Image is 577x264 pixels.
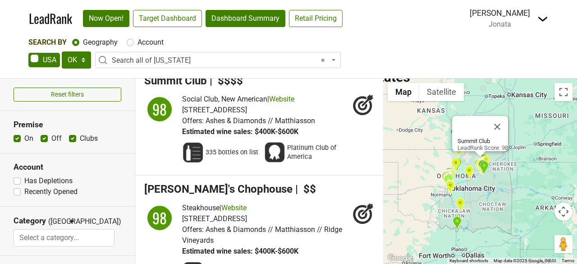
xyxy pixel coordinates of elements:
[137,37,164,48] label: Account
[182,106,247,114] span: [STREET_ADDRESS]
[144,94,175,125] img: quadrant_split.svg
[182,247,298,255] span: Estimated wine sales: $400K-$600K
[182,116,204,125] span: Offers:
[14,229,114,246] input: Select a category...
[537,14,548,24] img: Dropdown Menu
[24,133,33,144] label: On
[269,95,294,103] a: Website
[133,10,202,27] a: Target Dashboard
[321,55,325,66] span: Remove all items
[210,74,243,87] span: | $$$$
[478,160,488,175] div: Cedar Ridge Country Club
[445,180,455,195] div: The Spirit Shop
[182,204,220,212] span: Steakhouse
[385,252,415,264] a: Open this area in Google Maps (opens a new window)
[182,95,267,103] span: Social Club, New American
[95,52,341,68] span: Search all of Oklahoma
[475,157,485,171] div: Ambassador Hotel Tulsa, Autograph Collection
[444,167,454,182] div: Oak Tree Country Club
[264,142,285,163] img: Award
[48,216,66,229] span: ([GEOGRAPHIC_DATA])
[443,171,453,186] div: Oklahoma City Golf & Country Club
[385,252,415,264] img: Google
[442,170,451,185] div: Gaillardia Country Club
[182,225,342,245] span: Ashes & Diamonds // Matthiasson // Ridge Vineyards
[452,216,462,231] div: Kirby's Steakhouse
[206,10,285,27] a: Dashboard Summary
[289,10,343,27] a: Retail Pricing
[476,157,485,172] div: Old Village Wine & Spirits
[554,235,572,253] button: Drag Pegman onto the map to open Street View
[295,183,316,195] span: | $$
[442,171,451,185] div: The Crain Lounge & Kitchen
[14,120,121,130] h3: Premise
[287,144,346,162] span: Platinum Club of America
[470,7,530,19] div: [PERSON_NAME]
[182,127,298,136] span: Estimated wine sales: $400K-$600K
[29,9,72,28] a: LeadRank
[486,116,508,138] button: Close
[24,176,73,186] label: Has Depletions
[441,171,451,186] div: Sean's Wine & Spirits
[112,55,330,66] span: Search all of Oklahoma
[14,88,121,102] button: Reset filters
[51,133,62,144] label: Off
[458,138,508,151] div: LeadRank Score: 98
[14,216,46,226] h3: Category
[24,186,78,197] label: Recently Opened
[144,203,175,233] img: quadrant_split.svg
[83,37,118,48] label: Geography
[444,174,453,189] div: AKAI Sushi
[221,204,247,212] a: Website
[419,83,464,101] button: Show satellite imagery
[182,203,348,213] div: |
[80,133,98,144] label: Clubs
[455,198,465,213] div: Echo Canyon Spa Resort
[554,203,572,221] button: Map camera controls
[144,74,207,87] span: Summit Club
[182,142,204,163] img: Wine List
[554,83,572,101] button: Toggle fullscreen view
[144,183,293,195] span: [PERSON_NAME]'s Chophouse
[479,161,489,176] div: The Club at Indian Springs
[69,218,75,226] span: ▼
[458,138,490,144] b: Summit Club
[146,96,173,123] div: 98
[474,158,484,173] div: Oaks Country Club
[489,20,511,28] span: Jonata
[182,214,247,223] span: [STREET_ADDRESS]
[182,94,315,105] div: |
[146,204,173,232] div: 98
[494,258,556,263] span: Map data ©2025 Google, INEGI
[475,159,485,174] div: Tulsa Hills Wine Cellar
[476,159,486,174] div: Primo's Wine & Spirits
[451,157,460,172] div: Karsten Creek Golf Club
[206,116,315,125] span: Ashes & Diamonds // Matthiasson
[14,162,121,172] h3: Account
[477,160,486,175] div: Bluestone Steakhouse & Seafood
[28,38,67,46] span: Search By
[83,10,129,27] a: Now Open!
[562,258,574,263] a: Terms (opens in new tab)
[443,172,453,187] div: Lively Hotel on OAK Oklahoma City, Tapestry by Hilton
[182,225,204,234] span: Offers:
[449,258,488,264] button: Keyboard shortcuts
[206,148,258,157] span: 335 bottles on list
[388,83,419,101] button: Show street map
[444,172,453,187] div: Whiskey Cake
[464,165,474,180] div: Living Kitchen Farm & Dairy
